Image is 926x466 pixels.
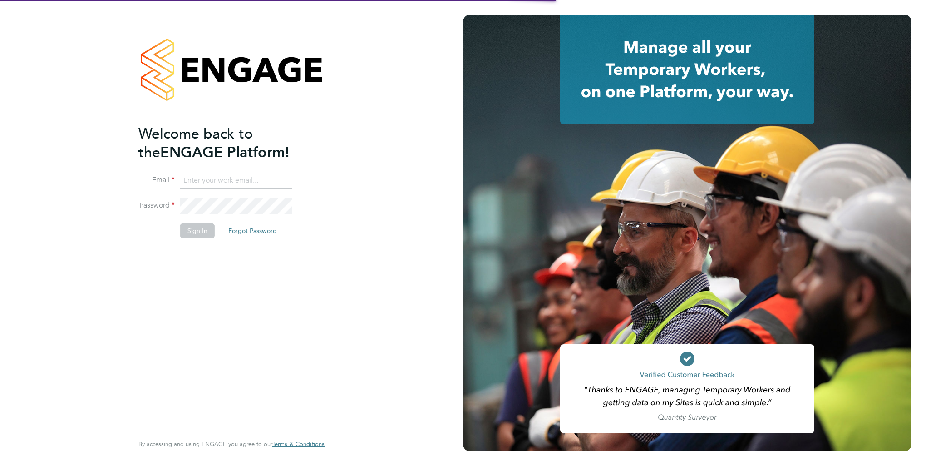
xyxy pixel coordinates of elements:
span: Welcome back to the [138,125,253,161]
a: Terms & Conditions [272,441,325,448]
label: Email [138,175,175,185]
input: Enter your work email... [180,173,292,189]
span: By accessing and using ENGAGE you agree to our [138,440,325,448]
h2: ENGAGE Platform! [138,124,315,162]
button: Sign In [180,223,215,238]
button: Forgot Password [221,223,284,238]
label: Password [138,201,175,210]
